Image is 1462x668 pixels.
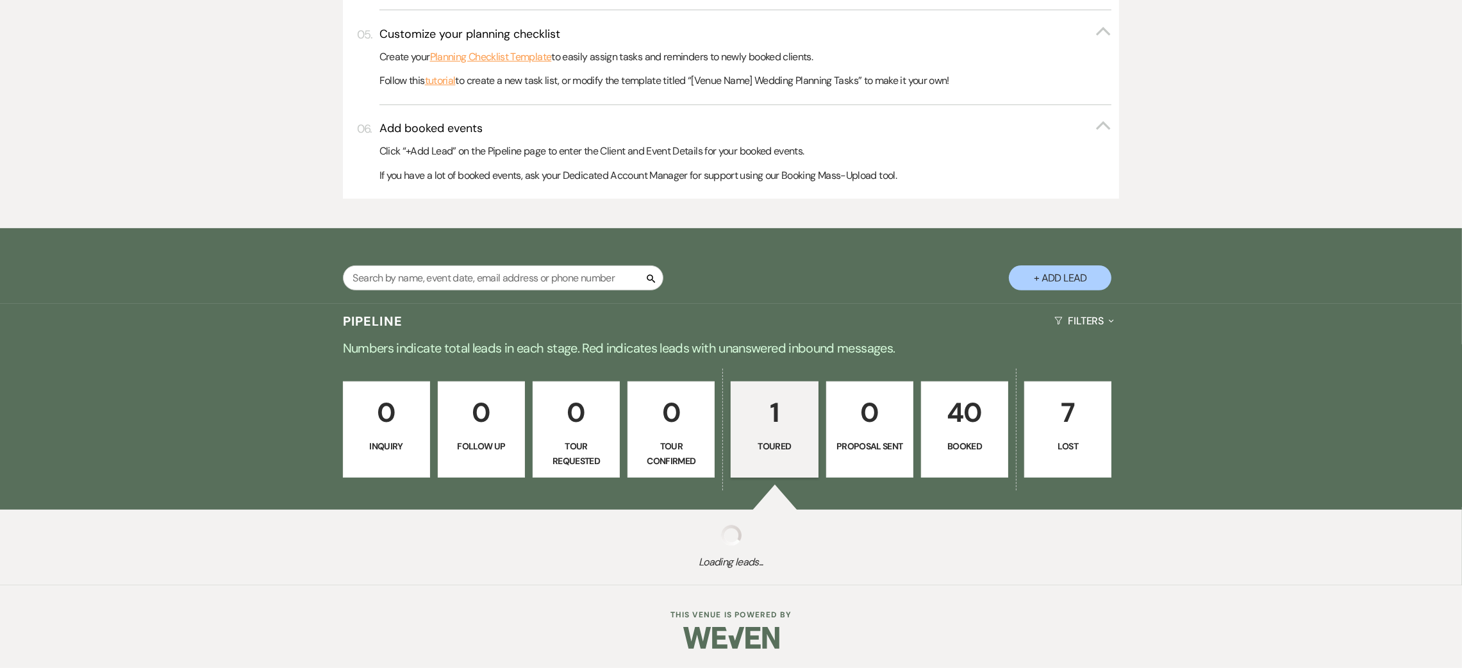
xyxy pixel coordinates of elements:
img: loading spinner [721,525,742,546]
a: 40Booked [921,381,1008,478]
a: 0Tour Confirmed [627,381,715,478]
p: 7 [1033,391,1103,434]
button: Filters [1049,304,1119,338]
a: tutorial [425,72,456,89]
p: Booked [929,439,1000,453]
p: Tour Requested [541,439,611,468]
p: Follow this to create a new task list, or modify the template titled “[Venue Name] Wedding Planni... [379,72,1112,89]
p: Proposal Sent [835,439,905,453]
p: Lost [1033,439,1103,453]
a: 1Toured [731,381,818,478]
button: + Add Lead [1009,265,1111,290]
input: Search by name, event date, email address or phone number [343,265,663,290]
p: Follow Up [446,439,517,453]
button: Add booked events [379,121,1112,137]
p: 1 [739,391,810,434]
a: 0Follow Up [438,381,525,478]
p: 0 [835,391,905,434]
h3: Pipeline [343,312,403,330]
p: Click “+Add Lead” on the Pipeline page to enter the Client and Event Details for your booked events. [379,143,1112,160]
img: Weven Logo [683,615,779,660]
h3: Add booked events [379,121,483,137]
a: 0Tour Requested [533,381,620,478]
p: If you have a lot of booked events, ask your Dedicated Account Manager for support using our Book... [379,167,1112,184]
span: Loading leads... [73,555,1389,570]
p: 0 [351,391,422,434]
p: Inquiry [351,439,422,453]
a: 0Inquiry [343,381,430,478]
p: Create your to easily assign tasks and reminders to newly booked clients. [379,49,1112,65]
p: 0 [636,391,706,434]
p: 0 [541,391,611,434]
p: Tour Confirmed [636,439,706,468]
p: 40 [929,391,1000,434]
p: Toured [739,439,810,453]
p: Numbers indicate total leads in each stage. Red indicates leads with unanswered inbound messages. [270,338,1193,358]
a: 7Lost [1024,381,1111,478]
p: 0 [446,391,517,434]
h3: Customize your planning checklist [379,26,560,42]
button: Customize your planning checklist [379,26,1112,42]
a: Planning Checklist Template [430,49,552,65]
a: 0Proposal Sent [826,381,913,478]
